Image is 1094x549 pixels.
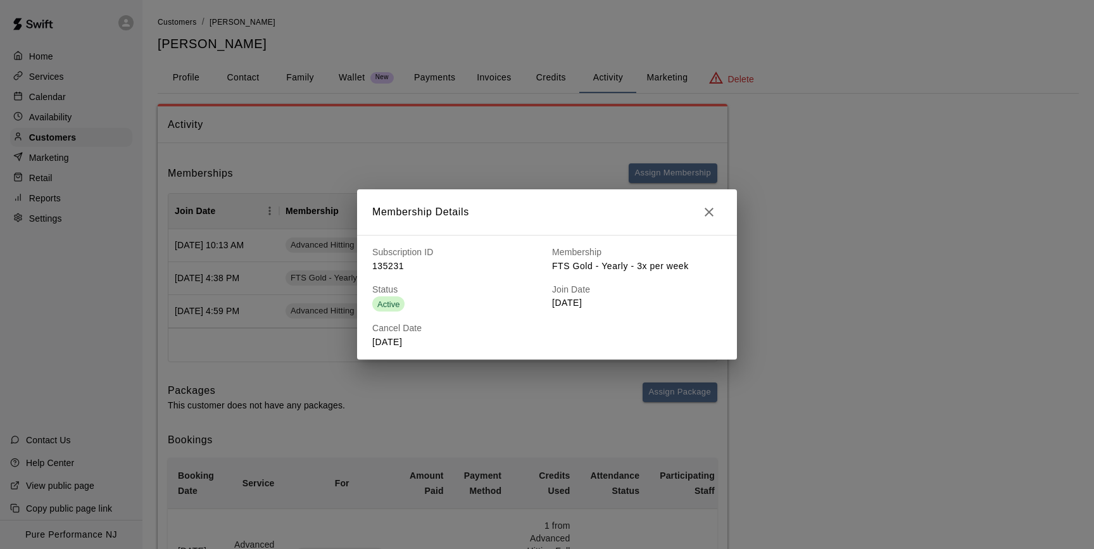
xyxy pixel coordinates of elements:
[372,246,542,260] h6: Subscription ID
[372,336,542,349] p: [DATE]
[372,300,405,309] span: Active
[372,260,542,273] p: 135231
[552,296,722,310] p: [DATE]
[372,283,542,297] h6: Status
[552,260,722,273] p: FTS Gold - Yearly - 3x per week
[552,246,722,260] h6: Membership
[372,322,542,336] h6: Cancel Date
[372,204,469,220] h6: Membership Details
[552,283,722,297] h6: Join Date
